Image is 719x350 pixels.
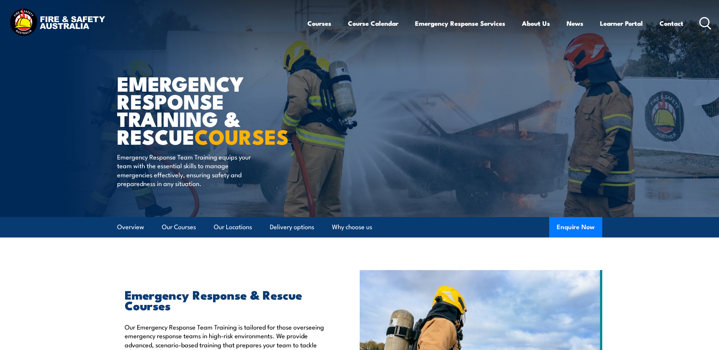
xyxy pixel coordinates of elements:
[567,13,583,33] a: News
[117,74,304,145] h1: Emergency Response Training & Rescue
[270,217,314,237] a: Delivery options
[194,120,289,152] strong: COURSES
[549,217,602,237] button: Enquire Now
[162,217,196,237] a: Our Courses
[307,13,331,33] a: Courses
[117,217,144,237] a: Overview
[214,217,252,237] a: Our Locations
[348,13,398,33] a: Course Calendar
[117,152,255,188] p: Emergency Response Team Training equips your team with the essential skills to manage emergencies...
[522,13,550,33] a: About Us
[415,13,505,33] a: Emergency Response Services
[659,13,683,33] a: Contact
[600,13,643,33] a: Learner Portal
[125,289,325,310] h2: Emergency Response & Rescue Courses
[332,217,372,237] a: Why choose us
